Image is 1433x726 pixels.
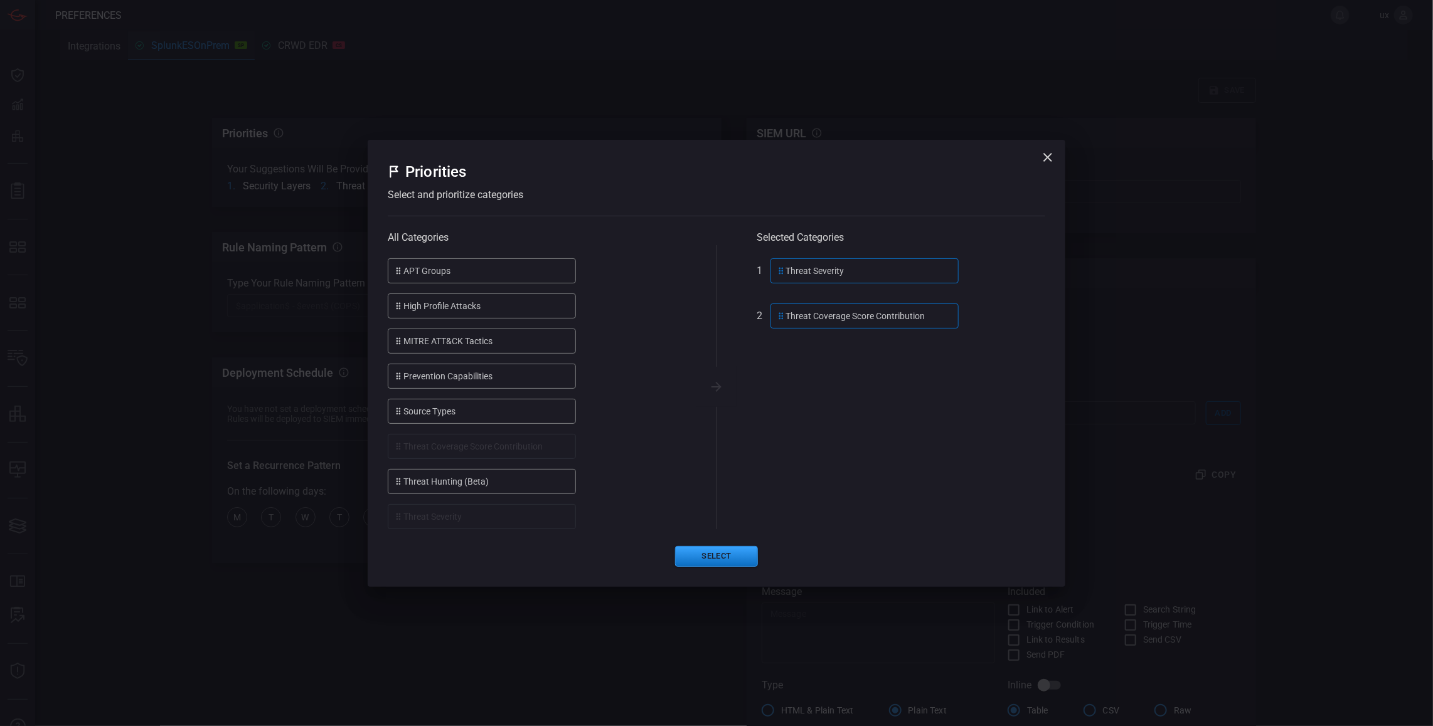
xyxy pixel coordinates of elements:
div: Threat Hunting (Beta) [388,469,576,494]
div: Selected Categories [757,231,1046,243]
div: Select and prioritize categories [388,189,1045,201]
button: Select [675,546,758,567]
div: APT Groups [388,258,576,283]
div: Prevention Capabilities [388,364,576,389]
div: Threat Coverage Score Contribution [770,303,959,329]
div: MITRE ATT&CK Tactics [388,329,576,354]
div: source types [388,399,576,424]
div: High Profile Attacks [388,293,576,318]
h2: Priorities [405,160,467,184]
div: Threat Severity [770,258,959,283]
div: All Categories [388,231,676,243]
